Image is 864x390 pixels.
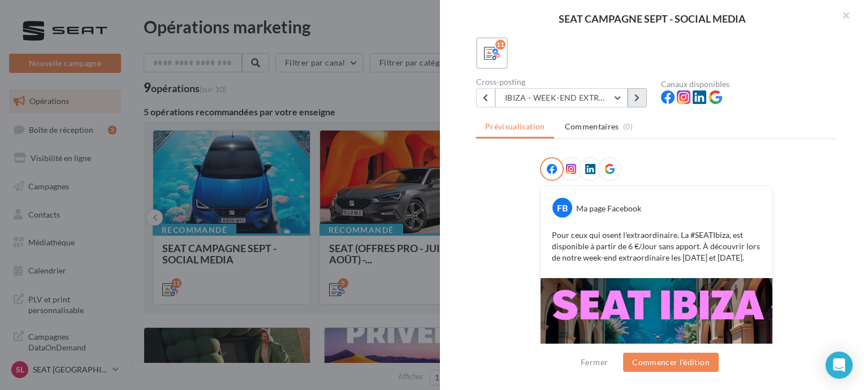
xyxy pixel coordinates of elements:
[552,229,761,263] p: Pour ceux qui osent l'extraordinaire. La #SEATIbiza, est disponible à partir de 6 €/Jour sans app...
[495,88,628,107] button: IBIZA - WEEK-END EXTRAORDINAIRE
[623,353,719,372] button: Commencer l'édition
[552,198,572,218] div: FB
[458,14,846,24] div: SEAT CAMPAGNE SEPT - SOCIAL MEDIA
[565,121,619,132] span: Commentaires
[576,203,641,214] div: Ma page Facebook
[661,80,837,88] div: Canaux disponibles
[576,356,612,369] button: Fermer
[623,122,633,131] span: (0)
[495,40,506,50] div: 11
[476,78,652,86] div: Cross-posting
[826,352,853,379] div: Open Intercom Messenger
